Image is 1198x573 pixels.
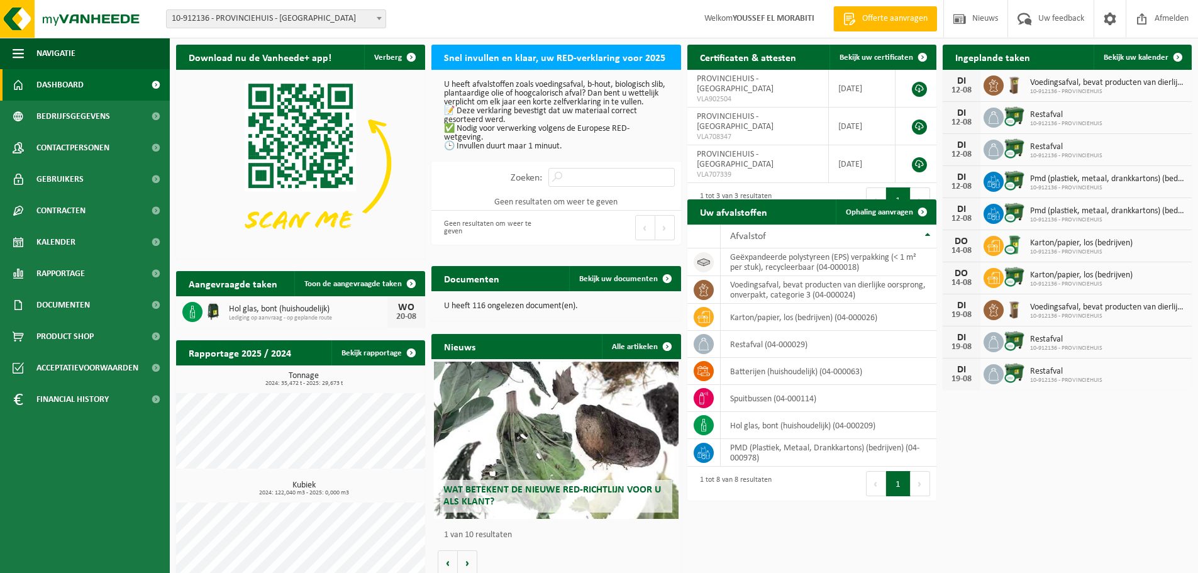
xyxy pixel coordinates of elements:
[1030,152,1102,160] span: 10-912136 - PROVINCIEHUIS
[36,258,85,289] span: Rapportage
[36,195,86,226] span: Contracten
[229,314,387,322] span: Lediging op aanvraag - op geplande route
[431,334,488,359] h2: Nieuws
[331,340,424,365] a: Bekijk rapportage
[721,385,936,412] td: spuitbussen (04-000114)
[394,303,419,313] div: WO
[1004,266,1025,287] img: WB-1100-CU
[949,76,974,86] div: DI
[1030,110,1102,120] span: Restafval
[1004,234,1025,255] img: WB-0240-CU
[721,439,936,467] td: PMD (Plastiek, Metaal, Drankkartons) (bedrijven) (04-000978)
[733,14,814,23] strong: YOUSSEF EL MORABITI
[229,304,387,314] span: Hol glas, bont (huishoudelijk)
[1094,45,1190,70] a: Bekijk uw kalender
[1030,281,1133,288] span: 10-912136 - PROVINCIEHUIS
[176,271,290,296] h2: Aangevraagde taken
[949,311,974,320] div: 19-08
[36,101,110,132] span: Bedrijfsgegevens
[202,300,224,321] img: CR-HR-1C-1000-PES-01
[176,70,425,257] img: Download de VHEPlus App
[444,302,668,311] p: U heeft 116 ongelezen document(en).
[721,331,936,358] td: restafval (04-000029)
[36,132,109,164] span: Contactpersonen
[1030,78,1185,88] span: Voedingsafval, bevat producten van dierlijke oorsprong, onverpakt, categorie 3
[687,199,780,224] h2: Uw afvalstoffen
[829,145,896,183] td: [DATE]
[949,236,974,247] div: DO
[697,74,774,94] span: PROVINCIEHUIS - [GEOGRAPHIC_DATA]
[949,333,974,343] div: DI
[36,352,138,384] span: Acceptatievoorwaarden
[949,247,974,255] div: 14-08
[1004,330,1025,352] img: WB-1100-CU
[866,187,886,213] button: Previous
[1004,138,1025,159] img: WB-1100-CU
[943,45,1043,69] h2: Ingeplande taken
[911,471,930,496] button: Next
[182,490,425,496] span: 2024: 122,040 m3 - 2025: 0,000 m3
[1004,170,1025,191] img: WB-1100-CU
[36,289,90,321] span: Documenten
[1004,298,1025,320] img: WB-0140-HPE-BN-01
[1030,335,1102,345] span: Restafval
[36,38,75,69] span: Navigatie
[833,6,937,31] a: Offerte aanvragen
[949,108,974,118] div: DI
[1030,367,1102,377] span: Restafval
[949,172,974,182] div: DI
[569,266,680,291] a: Bekijk uw documenten
[866,471,886,496] button: Previous
[182,381,425,387] span: 2024: 35,472 t - 2025: 29,673 t
[1030,120,1102,128] span: 10-912136 - PROVINCIEHUIS
[444,81,668,151] p: U heeft afvalstoffen zoals voedingsafval, b-hout, biologisch slib, plantaardige olie of hoogcalor...
[1104,53,1168,62] span: Bekijk uw kalender
[1004,74,1025,95] img: WB-0140-HPE-BN-01
[1030,142,1102,152] span: Restafval
[846,208,913,216] span: Ophaling aanvragen
[431,193,680,211] td: Geen resultaten om weer te geven
[697,150,774,169] span: PROVINCIEHUIS - [GEOGRAPHIC_DATA]
[949,214,974,223] div: 12-08
[840,53,913,62] span: Bekijk uw certificaten
[697,112,774,131] span: PROVINCIEHUIS - [GEOGRAPHIC_DATA]
[694,470,772,498] div: 1 tot 8 van 8 resultaten
[36,69,84,101] span: Dashboard
[1030,184,1185,192] span: 10-912136 - PROVINCIEHUIS
[167,10,385,28] span: 10-912136 - PROVINCIEHUIS - ANTWERPEN
[364,45,424,70] button: Verberg
[579,275,658,283] span: Bekijk uw documenten
[431,266,512,291] h2: Documenten
[886,187,911,213] button: 1
[949,204,974,214] div: DI
[36,226,75,258] span: Kalender
[949,301,974,311] div: DI
[1004,362,1025,384] img: WB-1100-CU
[1030,206,1185,216] span: Pmd (plastiek, metaal, drankkartons) (bedrijven)
[1030,216,1185,224] span: 10-912136 - PROVINCIEHUIS
[304,280,402,288] span: Toon de aangevraagde taken
[949,269,974,279] div: DO
[602,334,680,359] a: Alle artikelen
[36,164,84,195] span: Gebruikers
[1030,377,1102,384] span: 10-912136 - PROVINCIEHUIS
[176,340,304,365] h2: Rapportage 2025 / 2024
[829,45,935,70] a: Bekijk uw certificaten
[1030,345,1102,352] span: 10-912136 - PROVINCIEHUIS
[949,343,974,352] div: 19-08
[394,313,419,321] div: 20-08
[949,86,974,95] div: 12-08
[721,358,936,385] td: batterijen (huishoudelijk) (04-000063)
[721,276,936,304] td: voedingsafval, bevat producten van dierlijke oorsprong, onverpakt, categorie 3 (04-000024)
[829,70,896,108] td: [DATE]
[721,304,936,331] td: karton/papier, los (bedrijven) (04-000026)
[1030,248,1133,256] span: 10-912136 - PROVINCIEHUIS
[511,173,542,183] label: Zoeken:
[176,45,344,69] h2: Download nu de Vanheede+ app!
[434,362,678,519] a: Wat betekent de nieuwe RED-richtlijn voor u als klant?
[1030,88,1185,96] span: 10-912136 - PROVINCIEHUIS
[635,215,655,240] button: Previous
[886,471,911,496] button: 1
[36,384,109,415] span: Financial History
[431,45,678,69] h2: Snel invullen en klaar, uw RED-verklaring voor 2025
